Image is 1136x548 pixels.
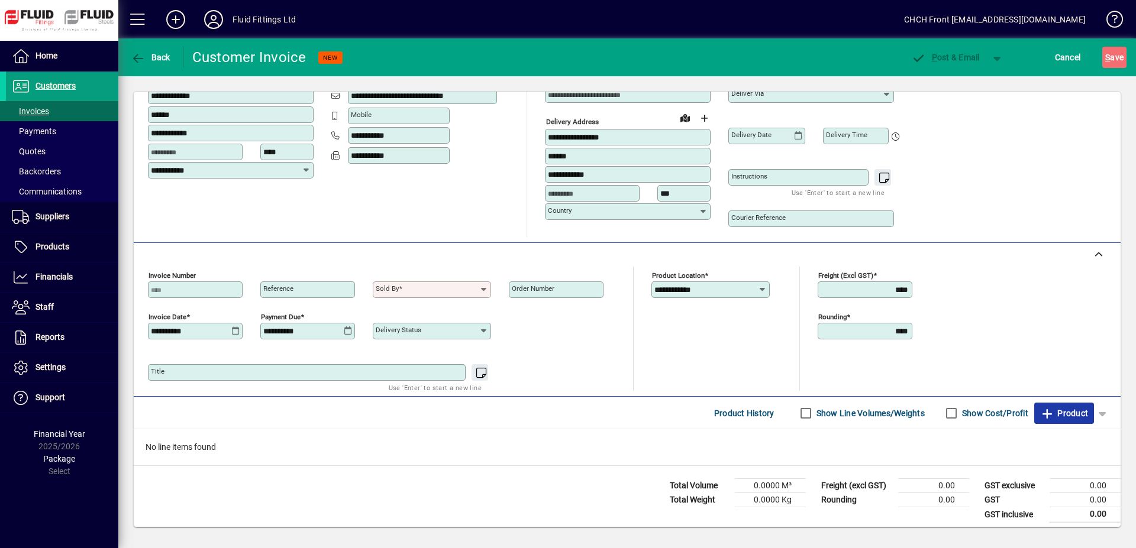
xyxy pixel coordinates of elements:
[149,313,186,321] mat-label: Invoice date
[735,493,806,507] td: 0.0000 Kg
[932,53,937,62] span: P
[6,293,118,322] a: Staff
[818,271,873,280] mat-label: Freight (excl GST)
[1105,53,1110,62] span: S
[714,404,774,423] span: Product History
[12,147,46,156] span: Quotes
[1052,47,1084,68] button: Cancel
[905,47,986,68] button: Post & Email
[979,507,1050,522] td: GST inclusive
[6,232,118,262] a: Products
[792,186,885,199] mat-hint: Use 'Enter' to start a new line
[263,284,293,293] mat-label: Reference
[898,479,969,493] td: 0.00
[376,326,421,334] mat-label: Delivery status
[1105,48,1124,67] span: ave
[664,479,735,493] td: Total Volume
[512,284,554,293] mat-label: Order number
[35,272,73,281] span: Financials
[35,51,57,60] span: Home
[695,109,714,128] button: Choose address
[1050,479,1121,493] td: 0.00
[35,242,69,251] span: Products
[389,381,482,394] mat-hint: Use 'Enter' to start a new line
[676,108,695,127] a: View on map
[6,383,118,413] a: Support
[960,407,1028,419] label: Show Cost/Profit
[6,101,118,121] a: Invoices
[149,271,196,280] mat-label: Invoice number
[548,206,572,215] mat-label: Country
[35,393,65,402] span: Support
[731,213,786,222] mat-label: Courier Reference
[826,131,867,139] mat-label: Delivery time
[6,353,118,382] a: Settings
[6,41,118,71] a: Home
[815,493,898,507] td: Rounding
[898,493,969,507] td: 0.00
[12,167,61,176] span: Backorders
[979,479,1050,493] td: GST exclusive
[151,367,164,375] mat-label: Title
[118,47,183,68] app-page-header-button: Back
[818,313,847,321] mat-label: Rounding
[351,111,372,119] mat-label: Mobile
[731,89,764,98] mat-label: Deliver via
[1034,403,1094,424] button: Product
[233,10,296,29] div: Fluid Fittings Ltd
[652,271,705,280] mat-label: Product location
[157,9,195,30] button: Add
[979,493,1050,507] td: GST
[911,53,980,62] span: ost & Email
[1050,507,1121,522] td: 0.00
[904,10,1086,29] div: CHCH Front [EMAIL_ADDRESS][DOMAIN_NAME]
[6,181,118,202] a: Communications
[195,9,233,30] button: Profile
[43,454,75,463] span: Package
[709,403,779,424] button: Product History
[35,362,66,372] span: Settings
[1098,2,1121,41] a: Knowledge Base
[35,332,64,342] span: Reports
[34,429,85,439] span: Financial Year
[35,81,76,90] span: Customers
[1102,47,1127,68] button: Save
[35,212,69,221] span: Suppliers
[192,48,306,67] div: Customer Invoice
[814,407,925,419] label: Show Line Volumes/Weights
[12,106,49,116] span: Invoices
[731,131,772,139] mat-label: Delivery date
[815,479,898,493] td: Freight (excl GST)
[12,127,56,136] span: Payments
[261,313,301,321] mat-label: Payment due
[735,479,806,493] td: 0.0000 M³
[6,202,118,232] a: Suppliers
[6,323,118,352] a: Reports
[323,54,338,61] span: NEW
[128,47,173,68] button: Back
[131,53,170,62] span: Back
[12,187,82,196] span: Communications
[1040,404,1088,423] span: Product
[1055,48,1081,67] span: Cancel
[376,284,399,293] mat-label: Sold by
[6,141,118,161] a: Quotes
[6,121,118,141] a: Payments
[664,493,735,507] td: Total Weight
[6,161,118,181] a: Backorders
[35,302,54,312] span: Staff
[731,172,767,180] mat-label: Instructions
[1050,493,1121,507] td: 0.00
[134,429,1121,465] div: No line items found
[6,262,118,292] a: Financials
